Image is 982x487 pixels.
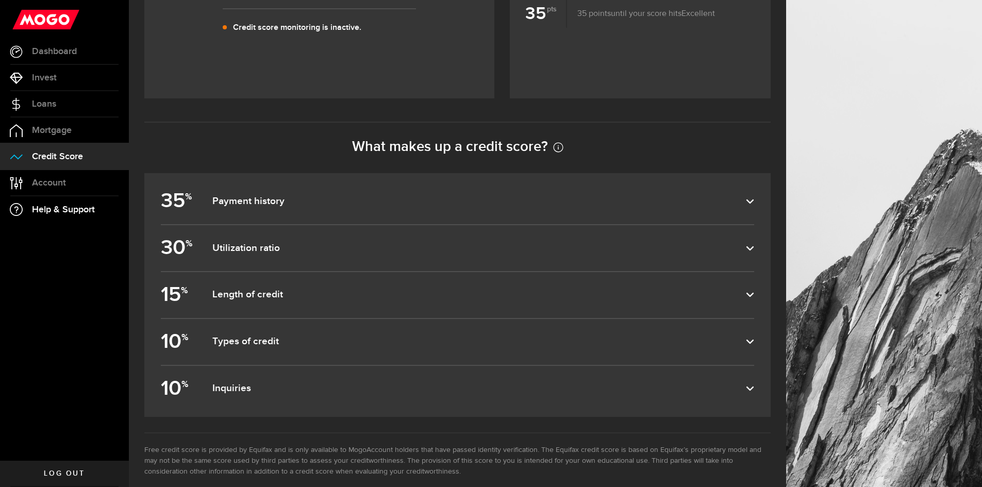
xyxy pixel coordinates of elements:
[212,382,746,395] dfn: Inquiries
[8,4,39,35] button: Open LiveChat chat widget
[186,238,192,249] sup: %
[212,242,746,255] dfn: Utilization ratio
[567,8,715,20] p: until your score hits
[681,10,715,18] span: Excellent
[181,379,188,390] sup: %
[161,372,194,406] b: 10
[44,470,85,477] span: Log out
[144,138,771,155] h2: What makes up a credit score?
[32,99,56,109] span: Loans
[161,231,194,265] b: 30
[577,10,611,18] span: 35 points
[144,445,771,477] li: Free credit score is provided by Equifax and is only available to MogoAccount holders that have p...
[181,332,188,343] sup: %
[212,289,746,301] dfn: Length of credit
[32,73,57,82] span: Invest
[233,22,361,34] p: Credit score monitoring is inactive.
[32,205,95,214] span: Help & Support
[212,335,746,348] dfn: Types of credit
[161,278,194,312] b: 15
[161,184,194,218] b: 35
[32,47,77,56] span: Dashboard
[185,192,192,203] sup: %
[32,126,72,135] span: Mortgage
[32,152,83,161] span: Credit Score
[212,195,746,208] dfn: Payment history
[32,178,66,188] span: Account
[181,285,188,296] sup: %
[161,325,194,359] b: 10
